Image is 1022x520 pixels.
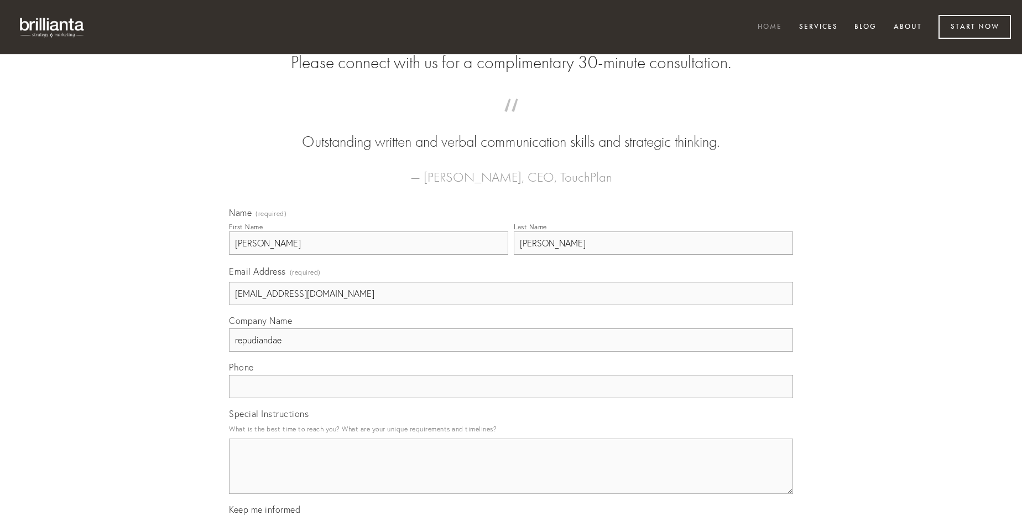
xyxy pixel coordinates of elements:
[887,18,929,37] a: About
[255,210,286,217] span: (required)
[247,110,775,131] span: “
[11,11,94,43] img: brillianta - research, strategy, marketing
[247,110,775,153] blockquote: Outstanding written and verbal communication skills and strategic thinking.
[229,52,793,73] h2: Please connect with us for a complimentary 30-minute consultation.
[847,18,884,37] a: Blog
[229,266,286,277] span: Email Address
[750,18,789,37] a: Home
[229,504,300,515] span: Keep me informed
[229,408,309,419] span: Special Instructions
[229,362,254,373] span: Phone
[229,207,252,218] span: Name
[229,315,292,326] span: Company Name
[290,265,321,280] span: (required)
[792,18,845,37] a: Services
[229,223,263,231] div: First Name
[229,421,793,436] p: What is the best time to reach you? What are your unique requirements and timelines?
[938,15,1011,39] a: Start Now
[247,153,775,188] figcaption: — [PERSON_NAME], CEO, TouchPlan
[514,223,547,231] div: Last Name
